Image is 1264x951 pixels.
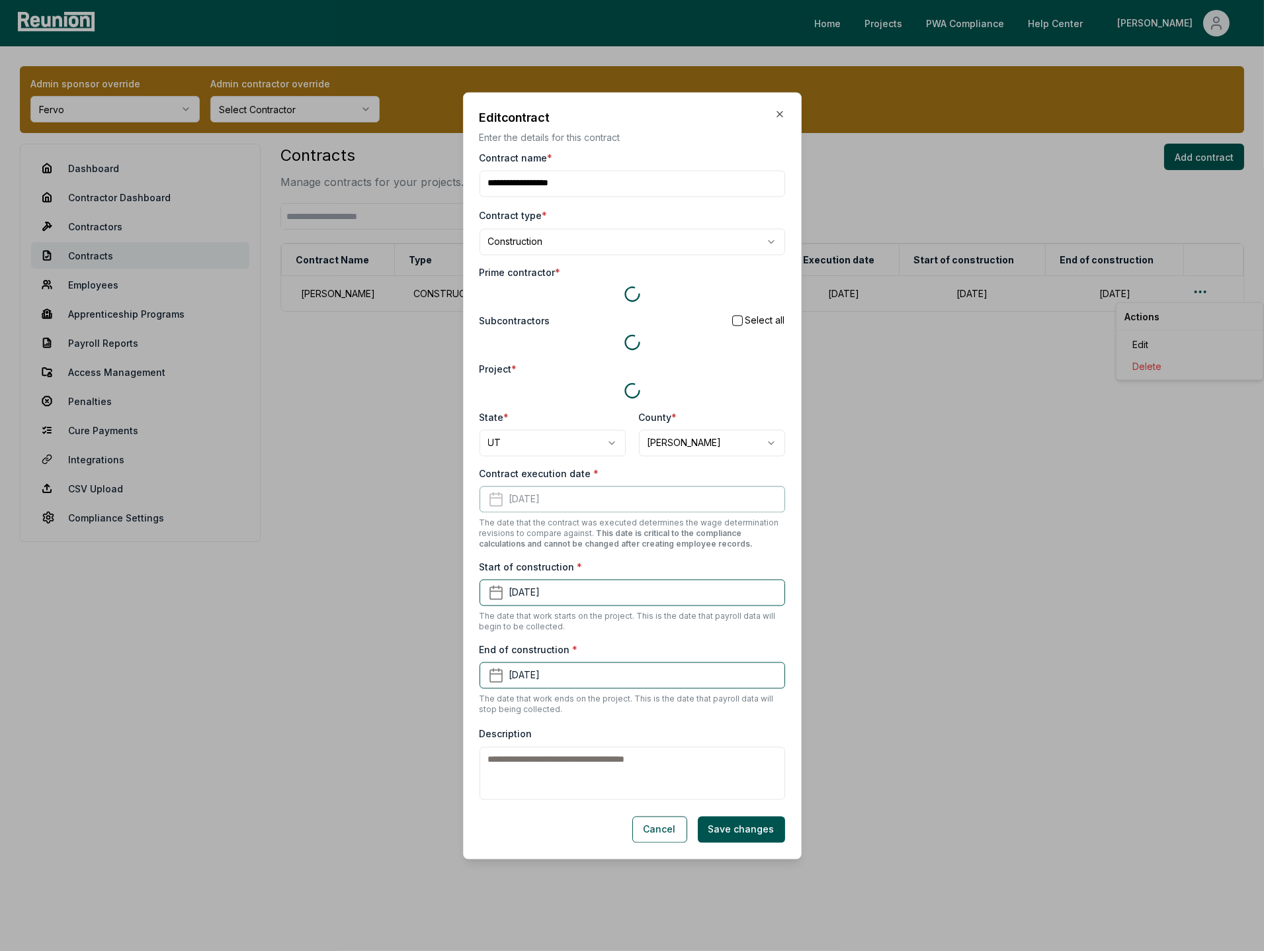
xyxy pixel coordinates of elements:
[639,410,677,424] label: County
[480,518,779,549] span: The date that the contract was executed determines the wage determination revisions to compare ag...
[480,528,753,549] span: This date is critical to the compliance calculations and cannot be changed after creating employe...
[698,816,785,842] button: Save changes
[480,314,550,328] label: Subcontractors
[480,467,599,480] label: Contract execution date
[480,151,553,165] label: Contract name
[480,694,785,715] p: The date that work ends on the project. This is the date that payroll data will stop being collec...
[632,816,687,842] button: Cancel
[480,611,785,632] p: The date that work starts on the project. This is the date that payroll data will begin to be col...
[480,265,561,279] label: Prime contractor
[480,362,517,376] label: Project
[480,579,785,606] button: [DATE]
[480,410,509,424] label: State
[480,728,532,739] label: Description
[480,560,583,574] label: Start of construction
[480,109,785,126] h2: Edit contract
[480,210,548,221] label: Contract type
[480,643,578,657] label: End of construction
[745,316,785,326] label: Select all
[480,662,785,688] button: [DATE]
[480,130,785,144] p: Enter the details for this contract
